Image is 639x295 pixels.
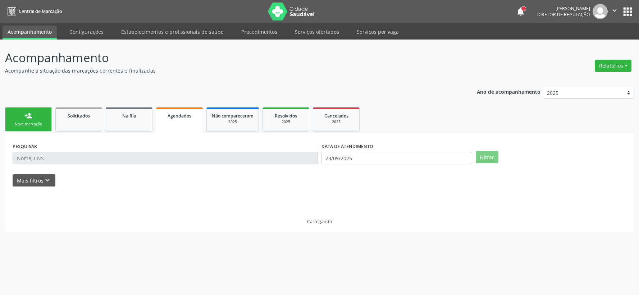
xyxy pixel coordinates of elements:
span: Central de Marcação [19,8,62,14]
img: img [593,4,608,19]
div: Nova marcação [10,121,46,127]
div: [PERSON_NAME] [537,5,590,11]
span: Cancelados [324,113,348,119]
button: Filtrar [476,151,498,163]
a: Procedimentos [236,26,282,38]
span: Diretor de regulação [537,11,590,18]
input: Selecione um intervalo [321,152,472,164]
span: Resolvidos [275,113,297,119]
a: Acompanhamento [3,26,57,40]
a: Serviços ofertados [290,26,344,38]
label: DATA DE ATENDIMENTO [321,141,373,152]
button:  [608,4,621,19]
button: apps [621,5,634,18]
span: Solicitados [68,113,90,119]
label: PESQUISAR [13,141,37,152]
div: person_add [24,112,32,120]
p: Ano de acompanhamento [477,87,540,96]
span: Não compareceram [212,113,254,119]
div: 2025 [268,119,304,125]
input: Nome, CNS [13,152,318,164]
a: Serviços por vaga [352,26,404,38]
div: Carregando [307,218,332,225]
p: Acompanhamento [5,49,445,67]
button: notifications [516,6,526,17]
div: 2025 [318,119,354,125]
span: Agendados [168,113,191,119]
i:  [611,6,619,14]
a: Configurações [64,26,109,38]
button: Relatórios [595,60,631,72]
i: keyboard_arrow_down [44,176,51,184]
span: Na fila [122,113,136,119]
button: Mais filtroskeyboard_arrow_down [13,174,55,187]
p: Acompanhe a situação das marcações correntes e finalizadas [5,67,445,74]
a: Central de Marcação [5,5,62,17]
div: 2025 [212,119,254,125]
a: Estabelecimentos e profissionais de saúde [116,26,229,38]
